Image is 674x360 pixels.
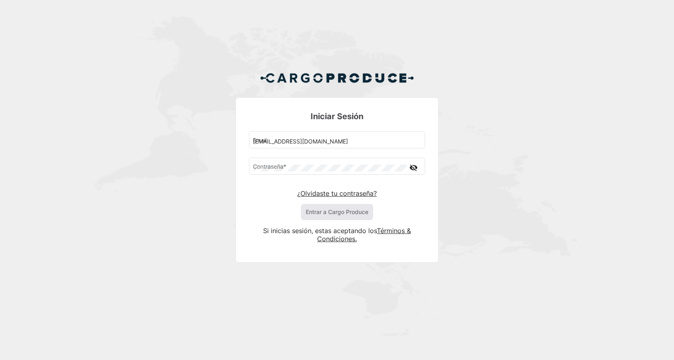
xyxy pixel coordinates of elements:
a: ¿Olvidaste tu contraseña? [297,189,377,197]
h3: Iniciar Sesión [249,111,425,122]
span: Si inicias sesión, estas aceptando los [263,227,377,235]
mat-icon: visibility_off [409,163,419,173]
img: Cargo Produce Logo [260,68,414,88]
a: Términos & Condiciones. [317,227,411,243]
